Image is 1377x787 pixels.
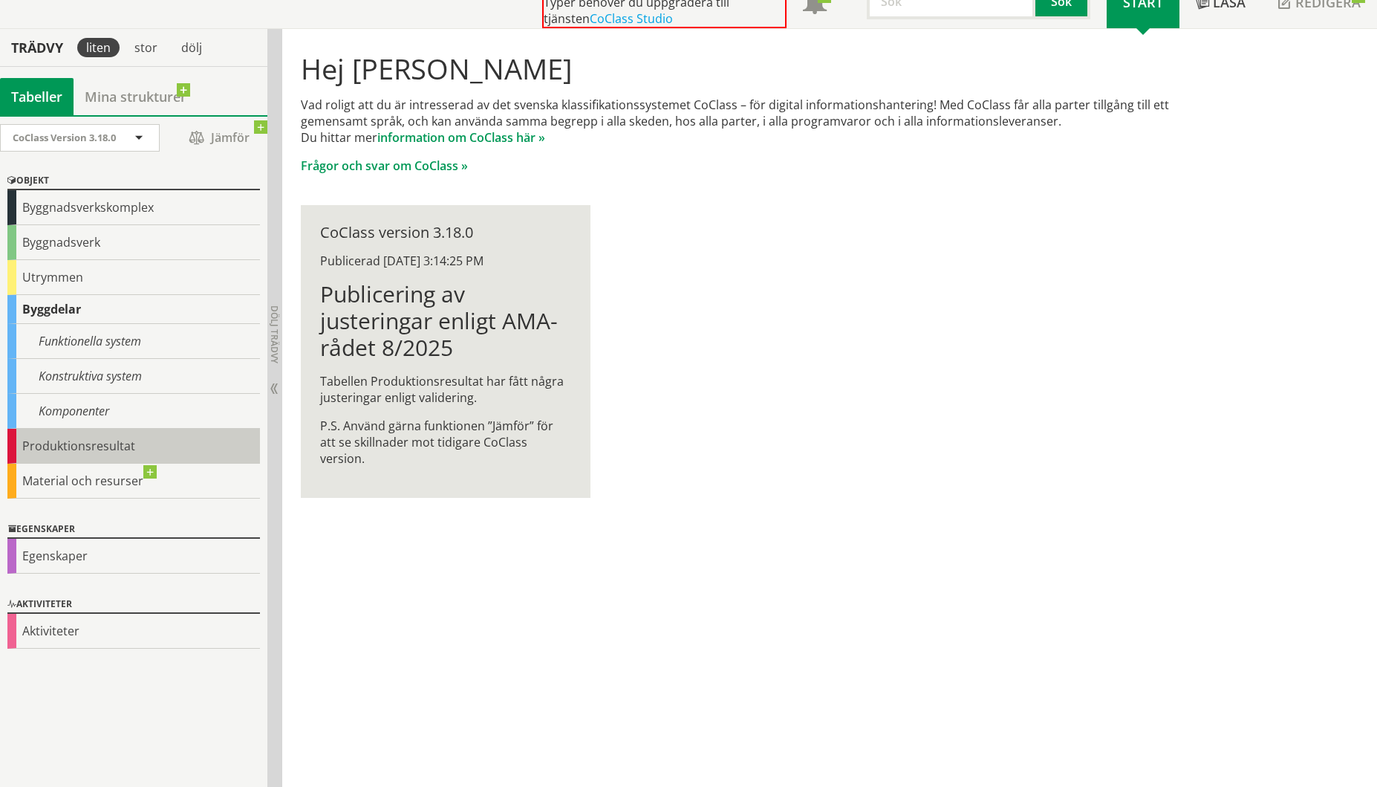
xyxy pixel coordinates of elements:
[13,131,116,144] span: CoClass Version 3.18.0
[7,172,260,190] div: Objekt
[7,521,260,539] div: Egenskaper
[7,295,260,324] div: Byggdelar
[7,539,260,574] div: Egenskaper
[301,158,468,174] a: Frågor och svar om CoClass »
[175,125,264,151] span: Jämför
[7,464,260,499] div: Material och resurser
[320,418,570,467] p: P.S. Använd gärna funktionen ”Jämför” för att se skillnader mot tidigare CoClass version.
[590,10,673,27] a: CoClass Studio
[7,614,260,649] div: Aktiviteter
[74,78,198,115] a: Mina strukturer
[320,373,570,406] p: Tabellen Produktionsresultat har fått några justeringar enligt validering.
[172,38,211,57] div: dölj
[77,38,120,57] div: liten
[320,281,570,361] h1: Publicering av justeringar enligt AMA-rådet 8/2025
[7,429,260,464] div: Produktionsresultat
[268,305,281,363] span: Dölj trädvy
[377,129,545,146] a: information om CoClass här »
[301,52,1214,85] h1: Hej [PERSON_NAME]
[320,224,570,241] div: CoClass version 3.18.0
[7,596,260,614] div: Aktiviteter
[7,260,260,295] div: Utrymmen
[7,359,260,394] div: Konstruktiva system
[320,253,570,269] div: Publicerad [DATE] 3:14:25 PM
[301,97,1214,146] p: Vad roligt att du är intresserad av det svenska klassifikationssystemet CoClass – för digital inf...
[7,225,260,260] div: Byggnadsverk
[7,190,260,225] div: Byggnadsverkskomplex
[7,324,260,359] div: Funktionella system
[3,39,71,56] div: Trädvy
[126,38,166,57] div: stor
[7,394,260,429] div: Komponenter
